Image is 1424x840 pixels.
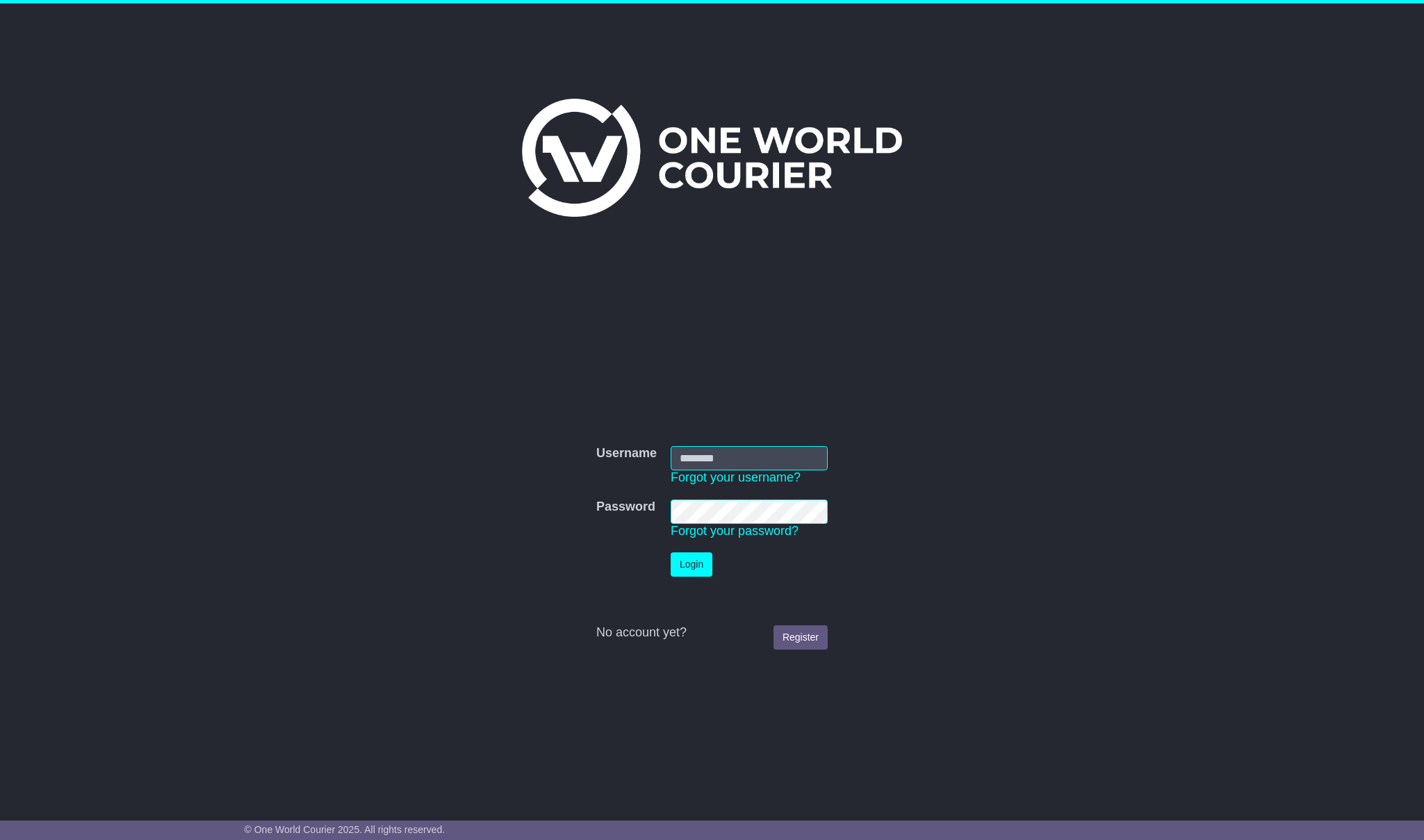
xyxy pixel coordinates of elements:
[596,500,655,515] label: Password
[245,824,445,835] span: © One World Courier 2025. All rights reserved.
[522,99,901,217] img: One World
[671,552,712,577] button: Login
[596,446,657,461] label: Username
[774,625,828,650] a: Register
[596,625,828,641] div: No account yet?
[671,470,801,484] a: Forgot your username?
[671,524,799,538] a: Forgot your password?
